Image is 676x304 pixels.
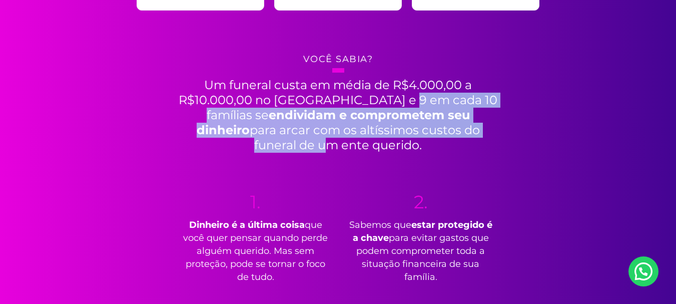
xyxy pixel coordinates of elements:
a: Nosso Whatsapp [628,256,658,286]
strong: estar protegido é a chave [353,219,492,243]
h2: Um funeral custa em média de R$4.000,00 a R$10.000,00 no [GEOGRAPHIC_DATA] e 9 em cada 10 família... [176,68,501,153]
span: 1. [181,193,331,211]
strong: Dinheiro é a última coisa [189,219,305,230]
p: que você quer pensar quando perde alguém querido. Mas sem proteção, pode se tornar o foco de tudo. [181,218,331,283]
h4: Você sabia? [76,51,601,68]
p: Sabemos que para evitar gastos que podem comprometer toda a situação financeira de sua família. [346,218,496,283]
span: 2. [346,193,496,211]
strong: endividam e comprometem seu dinheiro [197,108,470,137]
